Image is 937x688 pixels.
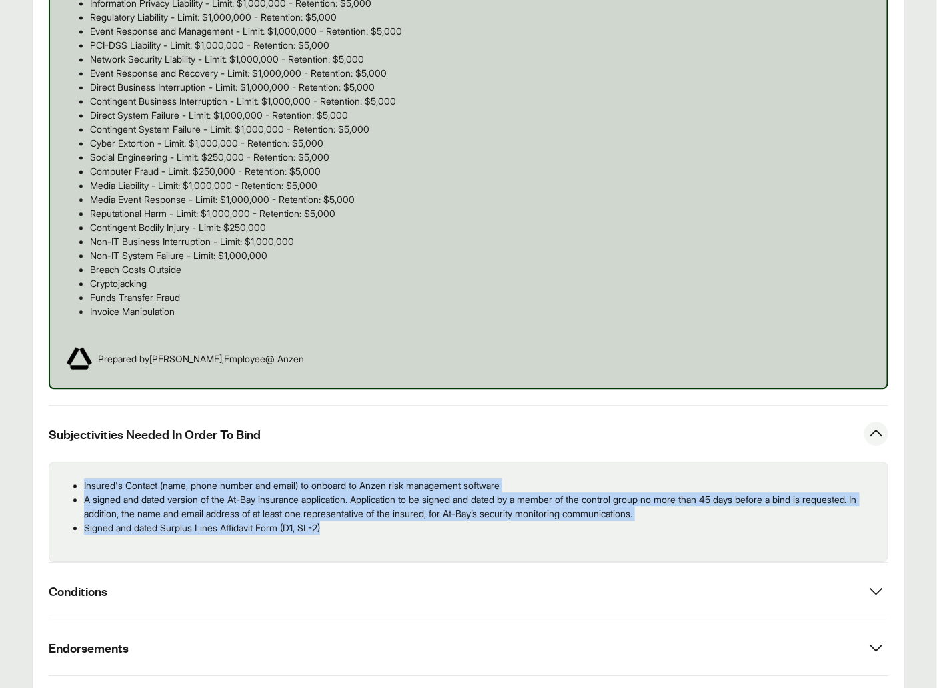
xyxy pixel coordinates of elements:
p: Contingent Business Interruption - Limit: $1,000,000 - Retention: $5,000 [90,94,871,108]
p: Cryptojacking [90,276,871,290]
p: Reputational Harm - Limit: $1,000,000 - Retention: $5,000 [90,206,871,220]
p: Funds Transfer Fraud [90,290,871,304]
p: Signed and dated Surplus Lines Affidavit Form (D1, SL-2) [84,521,877,535]
p: Direct System Failure - Limit: $1,000,000 - Retention: $5,000 [90,108,871,122]
p: Event Response and Recovery - Limit: $1,000,000 - Retention: $5,000 [90,66,871,80]
span: Subjectivities Needed In Order To Bind [49,426,261,442]
p: Media Event Response - Limit: $1,000,000 - Retention: $5,000 [90,192,871,206]
span: Conditions [49,583,107,599]
p: Non-IT Business Interruption - Limit: $1,000,000 [90,234,871,248]
p: Non-IT System Failure - Limit: $1,000,000 [90,248,871,262]
p: Contingent Bodily Injury - Limit: $250,000 [90,220,871,234]
p: Media Liability - Limit: $1,000,000 - Retention: $5,000 [90,178,871,192]
p: A signed and dated version of the At-Bay insurance application. Application to be signed and date... [84,492,877,521]
p: Network Security Liability - Limit: $1,000,000 - Retention: $5,000 [90,52,871,66]
button: Endorsements [49,619,888,675]
p: PCI-DSS Liability - Limit: $1,000,000 - Retention: $5,000 [90,38,871,52]
span: Endorsements [49,639,129,656]
p: Computer Fraud - Limit: $250,000 - Retention: $5,000 [90,164,871,178]
p: Insured's Contact (name, phone number and email) to onboard to Anzen risk management software [84,478,877,492]
button: Subjectivities Needed In Order To Bind [49,406,888,462]
p: Contingent System Failure - Limit: $1,000,000 - Retention: $5,000 [90,122,871,136]
p: Cyber Extortion - Limit: $1,000,000 - Retention: $5,000 [90,136,871,150]
p: Event Response and Management - Limit: $1,000,000 - Retention: $5,000 [90,24,871,38]
p: Regulatory Liability - Limit: $1,000,000 - Retention: $5,000 [90,10,871,24]
p: Social Engineering - Limit: $250,000 - Retention: $5,000 [90,150,871,164]
span: Prepared by [PERSON_NAME] , Employee @ Anzen [98,352,304,366]
button: Conditions [49,563,888,619]
p: Breach Costs Outside [90,262,871,276]
p: Direct Business Interruption - Limit: $1,000,000 - Retention: $5,000 [90,80,871,94]
p: Invoice Manipulation [90,304,871,318]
